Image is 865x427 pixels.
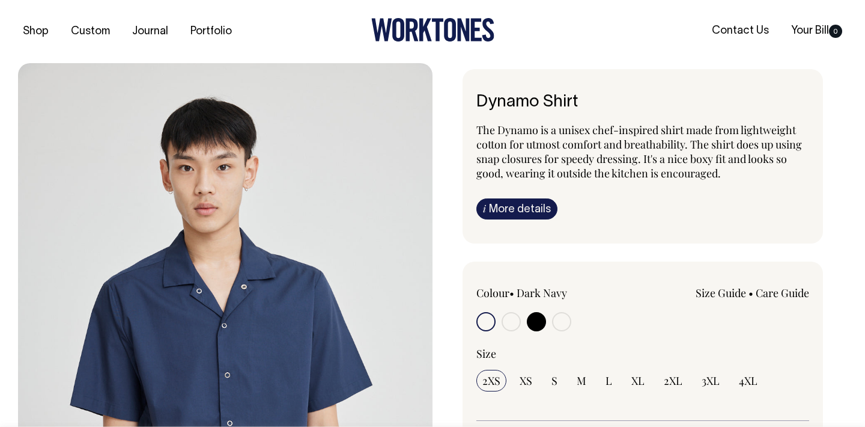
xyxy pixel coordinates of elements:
[571,370,592,392] input: M
[577,373,586,388] span: M
[786,21,847,41] a: Your Bill0
[186,22,237,41] a: Portfolio
[551,373,557,388] span: S
[545,370,563,392] input: S
[829,25,842,38] span: 0
[476,123,802,180] span: The Dynamo is a unisex chef-inspired shirt made from lightweight cotton for utmost comfort and br...
[707,21,774,41] a: Contact Us
[476,93,809,112] h1: Dynamo Shirt
[476,286,610,300] div: Colour
[664,373,682,388] span: 2XL
[599,370,618,392] input: L
[605,373,612,388] span: L
[748,286,753,300] span: •
[509,286,514,300] span: •
[739,373,757,388] span: 4XL
[514,370,538,392] input: XS
[18,22,53,41] a: Shop
[517,286,567,300] label: Dark Navy
[696,286,746,300] a: Size Guide
[482,373,500,388] span: 2XS
[127,22,173,41] a: Journal
[476,198,557,220] a: iMore details
[476,346,809,361] div: Size
[756,286,809,300] a: Care Guide
[476,370,506,392] input: 2XS
[66,22,115,41] a: Custom
[702,373,720,388] span: 3XL
[696,370,726,392] input: 3XL
[625,370,651,392] input: XL
[483,202,486,215] span: i
[658,370,688,392] input: 2XL
[733,370,763,392] input: 4XL
[631,373,645,388] span: XL
[520,373,532,388] span: XS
